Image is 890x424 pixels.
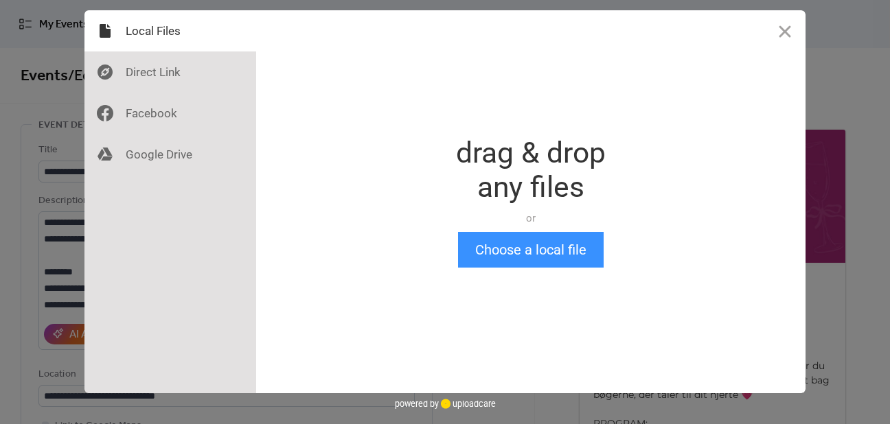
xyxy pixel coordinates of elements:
a: uploadcare [439,399,496,409]
div: powered by [395,393,496,414]
div: Facebook [84,93,256,134]
div: drag & drop any files [456,136,606,204]
button: Close [764,10,806,51]
div: Google Drive [84,134,256,175]
div: Direct Link [84,51,256,93]
div: Local Files [84,10,256,51]
button: Choose a local file [458,232,604,268]
div: or [456,211,606,225]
